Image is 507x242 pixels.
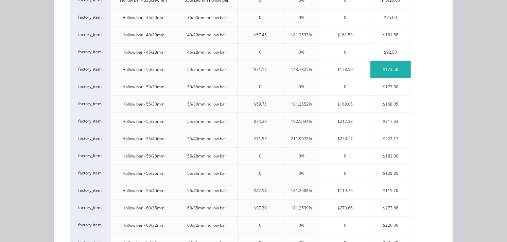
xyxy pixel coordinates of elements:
div: $273.66 [320,200,370,217]
div: $273.66 [370,200,411,217]
div: 0% [299,153,304,159]
div: $57.45 [254,32,267,38]
div: $173.50 [370,78,411,95]
div: factory_item [70,147,110,165]
div: $119.76 [370,182,411,199]
div: Hollow bar - 55/30mm [122,101,164,107]
div: Hollow bar - 56/28mm [122,153,164,159]
div: factory_item [70,182,110,199]
div: 45/28mm hollow bar [187,49,226,55]
div: 0 [259,49,261,55]
div: $71.55 [254,136,267,142]
div: 192.5034% [291,118,312,125]
div: Hollow bar - 55/35mm [122,118,164,125]
div: $161.58 [370,26,411,43]
div: 211.9078% [291,136,312,142]
div: 56/36mm hollow bar [187,170,226,176]
div: factory_item [70,9,110,26]
div: 50/30mm hollow bar [187,84,226,90]
div: $97.30 [254,205,267,211]
div: $71.17 [254,67,267,73]
div: Hollow bar - 50/30mm [122,84,164,90]
div: 56/40mm hollow bar [187,188,226,194]
div: $217.33 [320,113,370,130]
div: 0 [259,222,261,228]
div: 55/35mm hollow bar [187,118,226,125]
div: Hollow bar - 50/25mm [122,67,164,73]
div: 0 [320,44,370,61]
div: 0% [299,84,304,90]
div: 0% [299,222,304,228]
div: 181.2588% [291,188,312,194]
div: 63/32mm hollow bar [187,222,226,228]
div: 55/30mm hollow bar [187,101,226,107]
div: Hollow bar - 45/28mm [122,49,164,55]
div: $223.17 [320,130,370,147]
div: factory_item [70,217,110,234]
div: factory_item [70,165,110,182]
div: $59.75 [254,101,267,107]
div: factory_item [70,199,110,217]
div: factory_item [70,43,110,61]
div: $128.80 [370,165,411,182]
div: 0% [299,170,304,176]
div: 0% [299,15,304,21]
div: Hollow bar - 60/35mm [122,205,164,211]
div: factory_item [70,130,110,147]
div: $42.58 [254,188,267,194]
div: 0% [299,49,304,55]
div: Hollow bar - 36/20mm [122,15,164,21]
div: $161.58 [320,26,370,43]
div: 50/25mm hollow bar [187,67,226,73]
div: $74.30 [254,118,267,125]
div: $220.00 [370,217,411,234]
div: $173.50 [320,61,370,78]
div: $75.00 [370,9,411,26]
div: Hollow bar - 56/36mm [122,170,164,176]
div: 40/20mm hollow bar [187,32,226,38]
div: 0 [259,84,261,90]
div: 0 [259,15,261,21]
div: 0 [320,78,370,95]
div: $217.33 [370,113,411,130]
div: factory_item [70,78,110,95]
div: 181.2539% [291,205,312,211]
div: $182.00 [370,148,411,165]
div: 0 [259,170,261,176]
div: 0 [320,9,370,26]
div: 143.7825% [291,67,312,73]
div: 60/35mm hollow bar [187,205,226,211]
div: 0 [320,148,370,165]
div: Hollow bar - 40/20mm [122,32,164,38]
div: $223.17 [370,130,411,147]
div: Hollow bar - 56/40mm [122,188,164,194]
div: $173.50 [370,61,411,78]
div: $168.05 [320,96,370,113]
div: factory_item [70,61,110,78]
div: $168.05 [370,96,411,113]
div: factory_item [70,26,110,43]
div: 0 [320,217,370,234]
div: 55/40mm hollow bar [187,136,226,142]
div: 0 [259,153,261,159]
div: Hollow bar - 63/32mm [122,222,164,228]
div: 36/20mm hollow bar [187,15,226,21]
div: factory_item [70,95,110,113]
div: Hollow bar - 55/40mm [122,136,164,142]
div: 56/28mm hollow bar [187,153,226,159]
div: 181.2533% [291,32,312,38]
div: 0 [320,165,370,182]
div: factory_item [70,113,110,130]
div: $92.50 [370,44,411,61]
div: 181.2552% [291,101,312,107]
div: $119.76 [320,182,370,199]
